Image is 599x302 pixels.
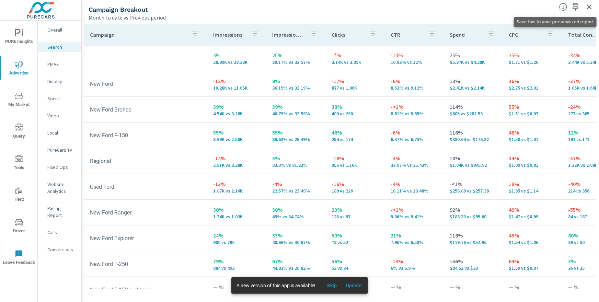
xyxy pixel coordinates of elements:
[273,257,321,265] p: 67%
[273,77,321,85] p: 9%
[2,92,35,109] span: My Market
[47,147,76,153] p: PureCars TV
[2,187,35,204] span: Tier2
[273,59,321,65] p: 39.17% vs 32.57%
[84,255,208,273] td: New Ford F-250
[391,128,439,137] p: -6%
[391,51,439,59] p: -10%
[321,280,343,291] button: Skip
[273,31,304,38] p: Impression Share
[273,111,321,116] p: 46.79% vs 33.59%
[273,240,321,245] p: 40.66% vs 30.67%
[332,51,380,59] p: -7%
[213,162,261,168] p: 2,814 vs 3,280
[47,61,76,68] p: PMAX
[391,214,439,219] p: 9.36% vs 9.41%
[332,137,380,142] p: 254 vs 174
[332,128,380,137] p: 46%
[509,103,557,111] p: 55%
[509,77,557,85] p: 36%
[391,180,439,188] p: -4%
[450,111,498,116] p: $605 vs $282.53
[450,51,498,59] p: 25%
[450,77,498,85] p: 13%
[47,44,76,50] p: Search
[509,283,557,291] p: — %
[213,240,261,245] p: 980 vs 790
[84,281,208,299] td: New Ford F-150 Lightning
[332,206,380,214] p: 29%
[391,257,439,265] p: -13%
[89,13,166,22] p: Month to date vs Previous period
[213,31,245,38] p: Impressions
[450,85,498,91] p: $2.41K vs $2.14K
[332,77,380,85] p: -17%
[84,127,208,144] td: New Ford F-150
[332,154,380,162] p: -18%
[47,95,76,102] p: Social
[273,265,321,271] p: 44.83% vs 26.82%
[509,240,557,245] p: $1.54 vs $1.06
[391,240,439,245] p: 7.96% vs 6.58%
[90,31,186,38] p: Campaign
[509,180,557,188] p: 19%
[213,51,261,59] p: 3%
[213,154,261,162] p: -14%
[47,181,76,195] p: Website Analytics
[450,154,498,162] p: 10%
[450,128,498,137] p: 116%
[343,280,365,291] button: Update
[509,128,557,137] p: 48%
[450,180,498,188] p: -<1%
[391,77,439,85] p: -6%
[450,188,498,194] p: $256.09 vs $257.38
[38,25,81,35] div: Overall
[332,257,380,265] p: 56%
[509,31,541,38] p: CPC
[391,265,439,271] p: 6% vs 6.9%
[213,206,261,214] p: 30%
[2,218,35,235] span: Driver
[213,231,261,240] p: 24%
[237,283,316,288] span: A new version of this app is available!
[47,129,76,136] p: Local
[391,85,439,91] p: 8.53% vs 9.12%
[509,257,557,265] p: 64%
[213,137,261,142] p: 3.99K vs 2.58K
[450,206,498,214] p: 92%
[47,164,76,171] p: Fixed Ops
[391,59,439,65] p: 10.83% vs 12%
[273,206,321,214] p: 30%
[391,137,439,142] p: 6.37% vs 6.75%
[332,265,380,271] p: 53 vs 34
[38,179,81,196] div: Website Analytics
[38,42,81,52] div: Search
[38,145,81,155] div: PureCars TV
[213,128,261,137] p: 55%
[213,214,261,219] p: 1,336 vs 1,031
[332,188,380,194] p: 189 vs 226
[346,282,362,289] span: Update
[47,26,76,33] p: Overall
[332,111,380,116] p: 400 vs 290
[391,103,439,111] p: -<1%
[509,206,557,214] p: 49%
[450,59,498,65] p: $5,367.89 vs $4,281.12
[2,155,35,172] span: Tools
[38,93,81,104] div: Social
[391,231,439,240] p: 21%
[84,230,208,247] td: New Ford Explorer
[2,60,35,77] span: Advertise
[38,227,81,237] div: Calls
[213,265,261,271] p: 884 vs 493
[213,111,261,116] p: 4,539 vs 3,277
[450,257,498,265] p: 156%
[509,51,557,59] p: 35%
[213,103,261,111] p: 39%
[213,188,261,194] p: 1,870 vs 2,157
[509,137,557,142] p: $1.50 vs $1.01
[391,188,439,194] p: 10.11% vs 10.48%
[47,78,76,85] p: Display
[84,101,208,118] td: New Ford Bronco
[213,77,261,85] p: -12%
